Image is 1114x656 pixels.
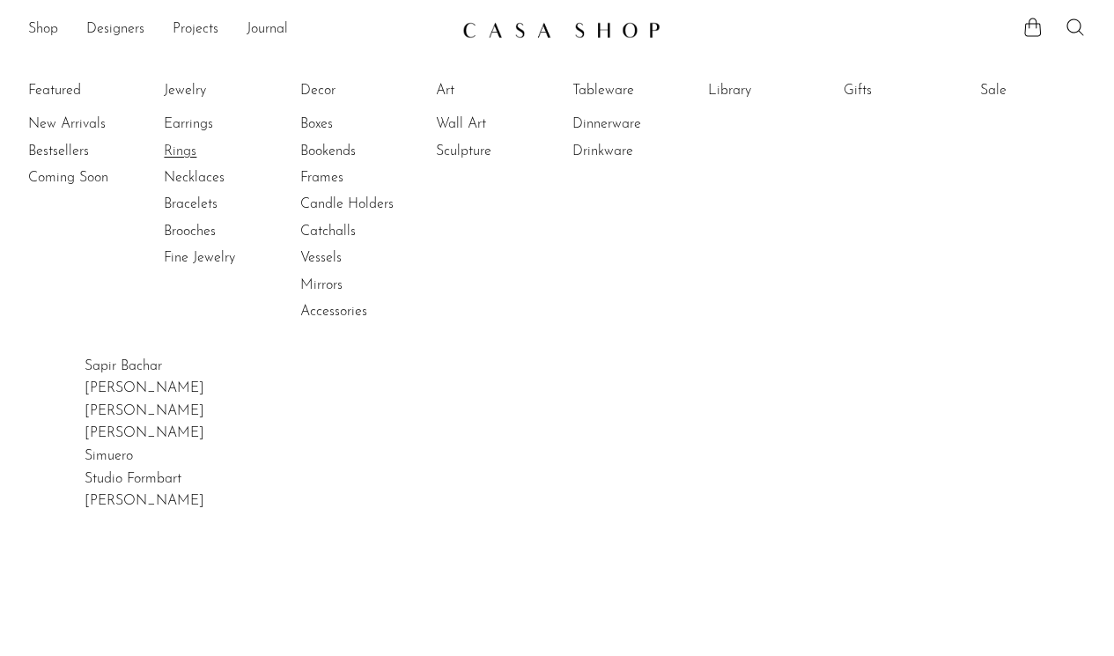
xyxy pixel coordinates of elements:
[300,195,432,214] a: Candle Holders
[164,114,296,134] a: Earrings
[164,195,296,214] a: Bracelets
[572,142,705,161] a: Drinkware
[85,449,133,463] a: Simuero
[164,81,296,100] a: Jewelry
[572,77,705,165] ul: Tableware
[173,18,218,41] a: Projects
[28,15,448,45] nav: Desktop navigation
[708,77,840,111] ul: Library
[300,142,432,161] a: Bookends
[85,426,204,440] a: [PERSON_NAME]
[708,81,840,100] a: Library
[85,404,204,418] a: [PERSON_NAME]
[85,494,204,508] a: [PERSON_NAME]
[28,168,160,188] a: Coming Soon
[164,222,296,241] a: Brooches
[572,114,705,134] a: Dinnerware
[844,77,976,111] ul: Gifts
[28,15,448,45] ul: NEW HEADER MENU
[28,18,58,41] a: Shop
[86,18,144,41] a: Designers
[85,359,162,373] a: Sapir Bachar
[28,111,160,191] ul: Featured
[436,142,568,161] a: Sculpture
[300,302,432,321] a: Accessories
[85,381,204,395] a: [PERSON_NAME]
[436,77,568,165] ul: Art
[300,114,432,134] a: Boxes
[28,114,160,134] a: New Arrivals
[164,168,296,188] a: Necklaces
[164,142,296,161] a: Rings
[436,81,568,100] a: Art
[980,81,1112,100] a: Sale
[300,248,432,268] a: Vessels
[572,81,705,100] a: Tableware
[247,18,288,41] a: Journal
[300,77,432,326] ul: Decor
[28,142,160,161] a: Bestsellers
[164,248,296,268] a: Fine Jewelry
[980,77,1112,111] ul: Sale
[300,168,432,188] a: Frames
[300,81,432,100] a: Decor
[436,114,568,134] a: Wall Art
[300,276,432,295] a: Mirrors
[300,222,432,241] a: Catchalls
[844,81,976,100] a: Gifts
[164,77,296,272] ul: Jewelry
[85,472,181,486] a: Studio Formbart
